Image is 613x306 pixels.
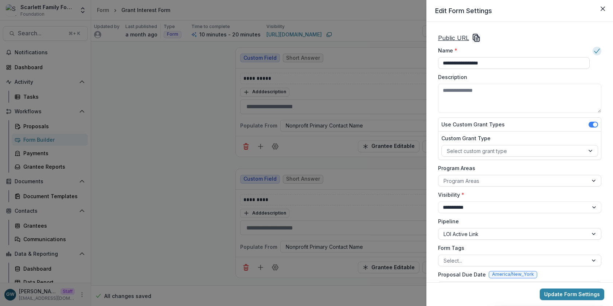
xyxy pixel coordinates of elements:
span: America/New_York [492,272,534,277]
label: Proposal Due Date [438,271,486,278]
svg: Copy Link [472,34,481,42]
label: Program Areas [438,164,597,172]
label: Description [438,73,597,81]
label: Form Tags [438,244,597,252]
label: Visibility [438,191,597,199]
button: Close [597,3,609,15]
label: Pipeline [438,217,597,225]
button: Update Form Settings [540,289,604,300]
a: Public URL [438,34,469,42]
label: Custom Grant Type [441,134,594,142]
label: Name [438,47,585,54]
label: Use Custom Grant Types [441,121,505,128]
